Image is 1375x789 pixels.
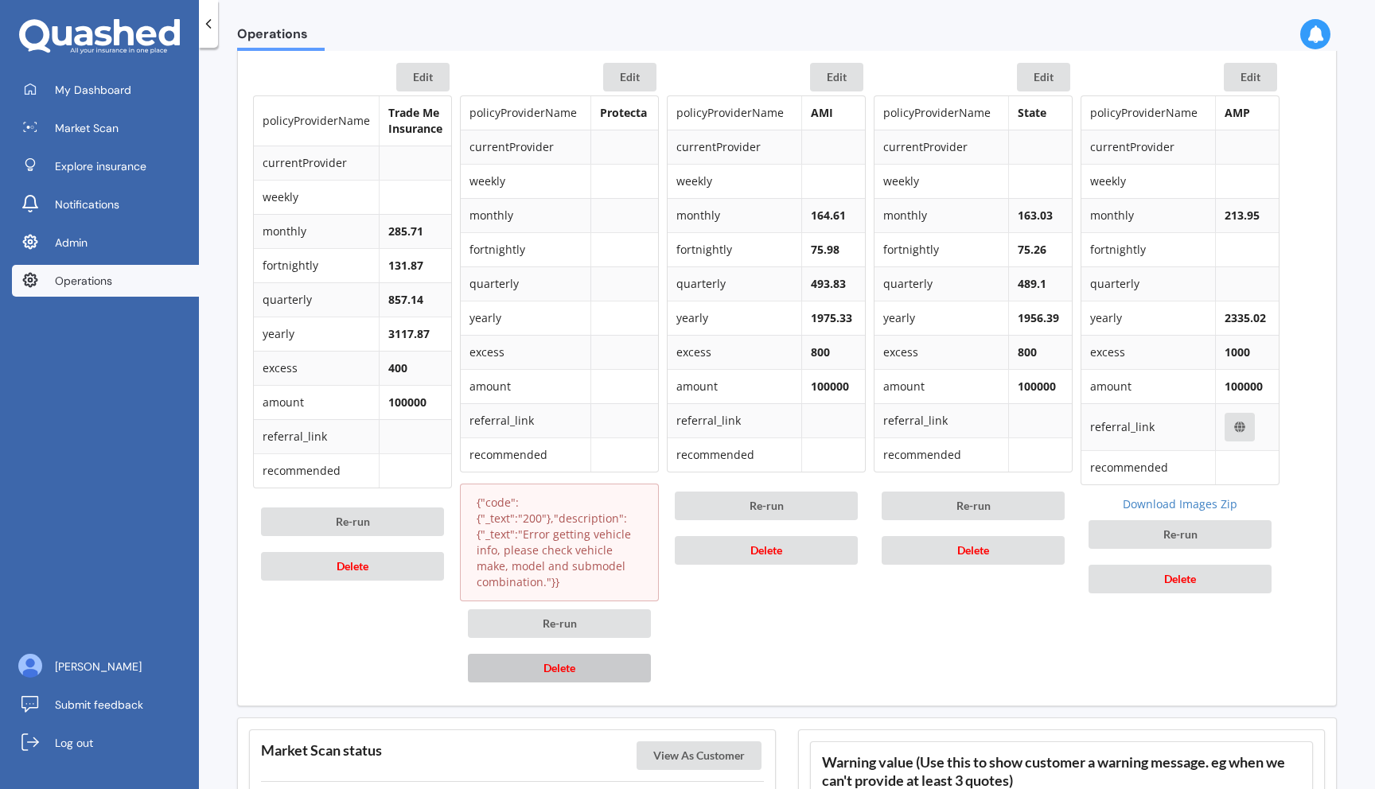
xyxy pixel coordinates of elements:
[668,266,801,301] td: quarterly
[388,292,423,307] b: 857.14
[1018,242,1046,257] b: 75.26
[461,96,590,130] td: policyProviderName
[957,543,989,557] span: Delete
[882,492,1065,520] button: Re-run
[461,335,590,369] td: excess
[874,301,1008,335] td: yearly
[811,105,833,120] b: AMI
[668,369,801,403] td: amount
[254,282,379,317] td: quarterly
[477,495,642,590] p: {"code":{"_text":"200"},"description":{"_text":"Error getting vehicle info, please check vehicle ...
[874,335,1008,369] td: excess
[55,659,142,674] span: [PERSON_NAME]
[254,351,379,385] td: excess
[1081,232,1215,266] td: fortnightly
[1225,379,1263,394] b: 100000
[668,164,801,198] td: weekly
[811,379,849,394] b: 100000
[55,158,146,174] span: Explore insurance
[1081,450,1215,484] td: recommended
[254,317,379,351] td: yearly
[12,74,199,106] a: My Dashboard
[55,196,119,212] span: Notifications
[1081,266,1215,301] td: quarterly
[668,96,801,130] td: policyProviderName
[261,507,444,536] button: Re-run
[1225,208,1260,223] b: 213.95
[12,189,199,220] a: Notifications
[337,559,368,573] span: Delete
[254,96,379,146] td: policyProviderName
[1225,310,1266,325] b: 2335.02
[254,453,379,488] td: recommended
[668,130,801,164] td: currentProvider
[811,310,852,325] b: 1975.33
[254,180,379,214] td: weekly
[1018,310,1059,325] b: 1956.39
[55,697,143,713] span: Submit feedback
[261,741,382,760] h3: Market Scan status
[12,112,199,144] a: Market Scan
[1081,403,1215,450] td: referral_link
[603,63,656,91] button: Edit
[668,437,801,472] td: recommended
[1018,208,1053,223] b: 163.03
[388,105,442,136] b: Trade Me Insurance
[55,735,93,751] span: Log out
[1081,369,1215,403] td: amount
[468,609,651,638] button: Re-run
[874,164,1008,198] td: weekly
[1081,130,1215,164] td: currentProvider
[811,344,830,360] b: 800
[874,437,1008,472] td: recommended
[810,63,863,91] button: Edit
[388,394,427,410] b: 100000
[1225,344,1250,360] b: 1000
[1081,301,1215,335] td: yearly
[461,403,590,437] td: referral_link
[811,208,846,223] b: 164.61
[18,654,42,678] img: ALV-UjU6YHOUIM1AGx_4vxbOkaOq-1eqc8a3URkVIJkc_iWYmQ98kTe7fc9QMVOBV43MoXmOPfWPN7JjnmUwLuIGKVePaQgPQ...
[12,265,199,297] a: Operations
[1081,496,1280,512] a: Download Images Zip
[461,437,590,472] td: recommended
[637,741,762,770] button: View As Customer
[874,266,1008,301] td: quarterly
[882,536,1065,565] button: Delete
[874,96,1008,130] td: policyProviderName
[12,689,199,721] a: Submit feedback
[874,403,1008,437] td: referral_link
[468,654,651,682] button: Delete
[254,248,379,282] td: fortnightly
[396,63,450,91] button: Edit
[1081,96,1215,130] td: policyProviderName
[1089,520,1272,549] button: Re-run
[55,273,112,289] span: Operations
[461,266,590,301] td: quarterly
[668,301,801,335] td: yearly
[1089,565,1272,593] button: Delete
[12,727,199,759] a: Log out
[12,227,199,258] a: Admin
[1018,276,1046,291] b: 489.1
[874,369,1008,403] td: amount
[461,130,590,164] td: currentProvider
[461,232,590,266] td: fortnightly
[461,369,590,403] td: amount
[254,146,379,180] td: currentProvider
[874,198,1008,232] td: monthly
[1164,572,1196,585] span: Delete
[1081,335,1215,369] td: excess
[668,198,801,232] td: monthly
[675,536,858,565] button: Delete
[675,492,858,520] button: Re-run
[1081,198,1215,232] td: monthly
[388,258,423,273] b: 131.87
[811,276,846,291] b: 493.83
[55,120,119,136] span: Market Scan
[461,198,590,232] td: monthly
[874,130,1008,164] td: currentProvider
[388,223,423,239] b: 285.71
[261,552,444,581] button: Delete
[668,232,801,266] td: fortnightly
